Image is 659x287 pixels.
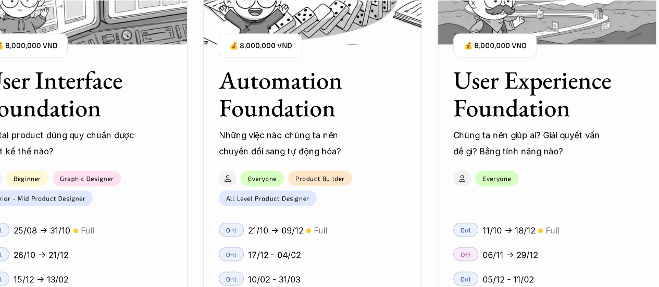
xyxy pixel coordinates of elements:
p: 17/12 - 04/02 [248,247,301,263]
p: 10/02 - 31/03 [248,271,300,287]
p: Onl [461,275,471,282]
p: Onl [226,226,237,233]
p: Everyone [482,174,511,182]
p: Chúng ta nên giúp ai? Giải quyết vấn đề gì? Bằng tính năng nào? [453,127,604,159]
p: Những việc nào chúng ta nên chuyển đổi sang tự động hóa? [219,127,370,159]
p: 🟡 [538,227,543,234]
p: Off [461,251,471,258]
p: 11/10 -> 18/12 [482,222,535,238]
p: Onl [461,226,471,233]
p: Onl [226,251,237,258]
p: 06/11 -> 29/12 [482,247,538,263]
p: Full [545,222,559,238]
p: Full [314,222,328,238]
p: 💰 8,000,000 VND [229,39,292,53]
p: All Level Product Designer [226,194,309,202]
p: 💰 8,000,000 VND [464,39,526,53]
p: Product Builder [295,174,345,182]
p: Onl [226,275,237,282]
p: Everyone [248,174,277,182]
p: 🟡 [306,227,311,234]
p: 05/12 - 11/02 [482,271,533,287]
h3: Automation Foundation [219,66,380,121]
p: 21/10 -> 09/12 [248,222,303,238]
h3: User Experience Foundation [453,66,615,121]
